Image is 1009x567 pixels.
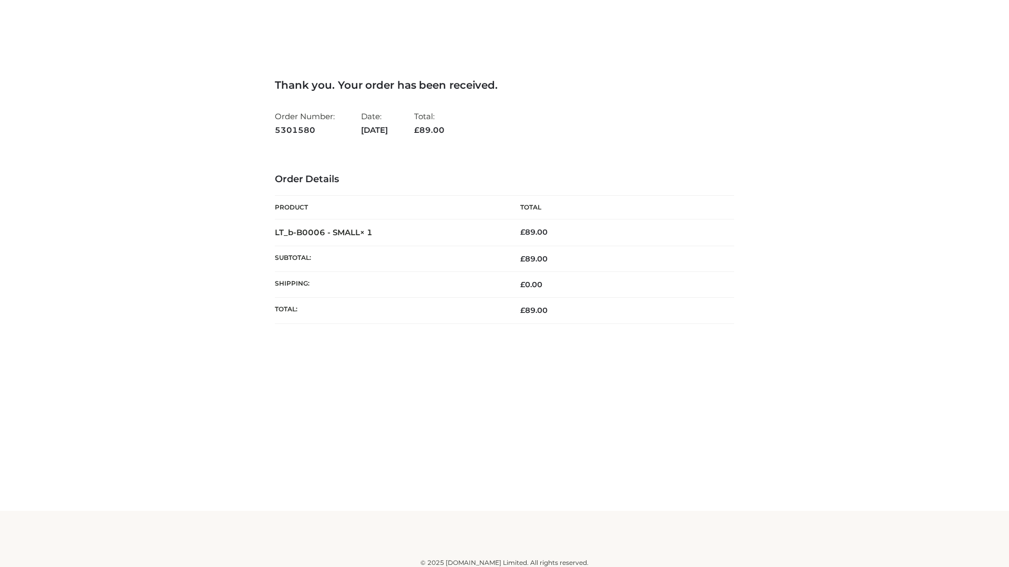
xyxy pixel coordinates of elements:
[520,254,548,264] span: 89.00
[275,196,504,219] th: Product
[520,306,548,315] span: 89.00
[275,298,504,323] th: Total:
[361,123,388,137] strong: [DATE]
[275,107,335,139] li: Order Number:
[520,306,525,315] span: £
[520,280,542,289] bdi: 0.00
[414,125,419,135] span: £
[275,79,734,91] h3: Thank you. Your order has been received.
[275,227,373,237] strong: LT_b-B0006 - SMALL
[360,227,373,237] strong: × 1
[520,254,525,264] span: £
[414,107,445,139] li: Total:
[275,174,734,185] h3: Order Details
[520,227,525,237] span: £
[414,125,445,135] span: 89.00
[520,280,525,289] span: £
[361,107,388,139] li: Date:
[275,272,504,298] th: Shipping:
[520,227,548,237] bdi: 89.00
[504,196,734,219] th: Total
[275,246,504,271] th: Subtotal:
[275,123,335,137] strong: 5301580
